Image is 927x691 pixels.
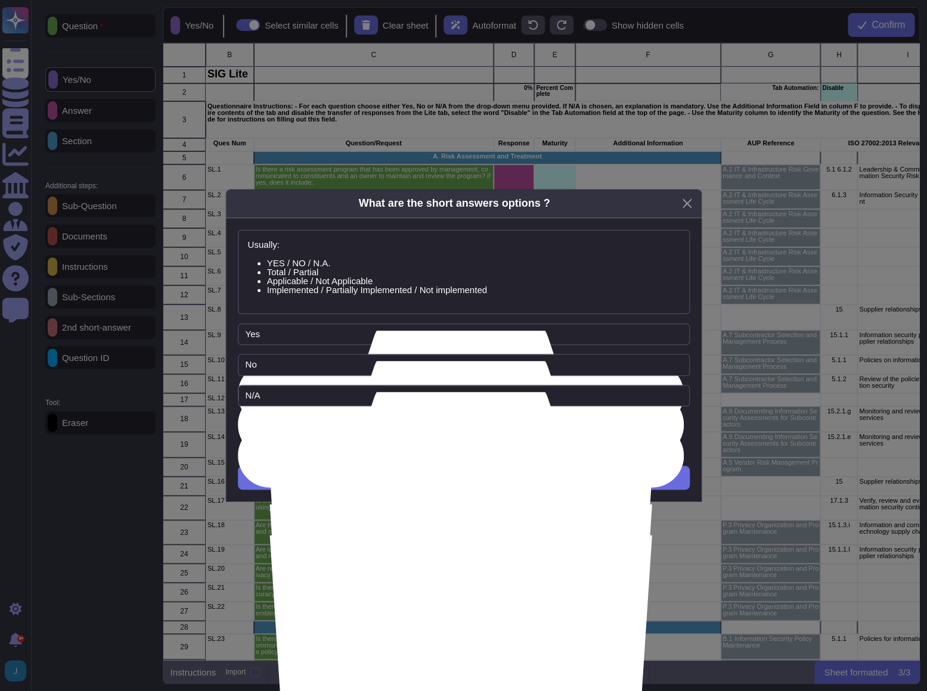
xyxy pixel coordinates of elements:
[238,323,690,345] input: Option 1
[267,285,680,294] li: Implemented / Partially Implemented / Not implemented
[248,240,680,249] p: Usually:
[358,195,550,211] div: What are the short answers options ?
[238,385,690,407] input: Option 3
[267,259,680,267] li: YES / NO / N.A.
[267,276,680,285] li: Applicable / Not Applicable
[267,267,680,276] li: Total / Partial
[678,194,696,213] button: Close
[238,354,690,376] input: Option 2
